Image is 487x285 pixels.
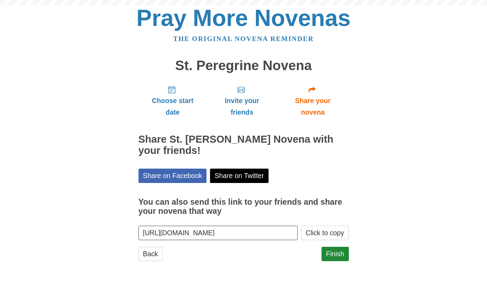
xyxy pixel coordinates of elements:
[138,198,349,216] h3: You can also send this link to your friends and share your novena that way
[146,95,200,118] span: Choose start date
[210,169,269,183] a: Share on Twitter
[322,247,349,261] a: Finish
[138,247,163,261] a: Back
[214,95,270,118] span: Invite your friends
[301,226,349,240] button: Click to copy
[138,169,207,183] a: Share on Facebook
[138,80,207,122] a: Choose start date
[207,80,277,122] a: Invite your friends
[138,58,349,73] h1: St. Peregrine Novena
[138,134,349,156] h2: Share St. [PERSON_NAME] Novena with your friends!
[173,35,314,42] a: The original novena reminder
[284,95,342,118] span: Share your novena
[277,80,349,122] a: Share your novena
[136,5,351,31] a: Pray More Novenas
